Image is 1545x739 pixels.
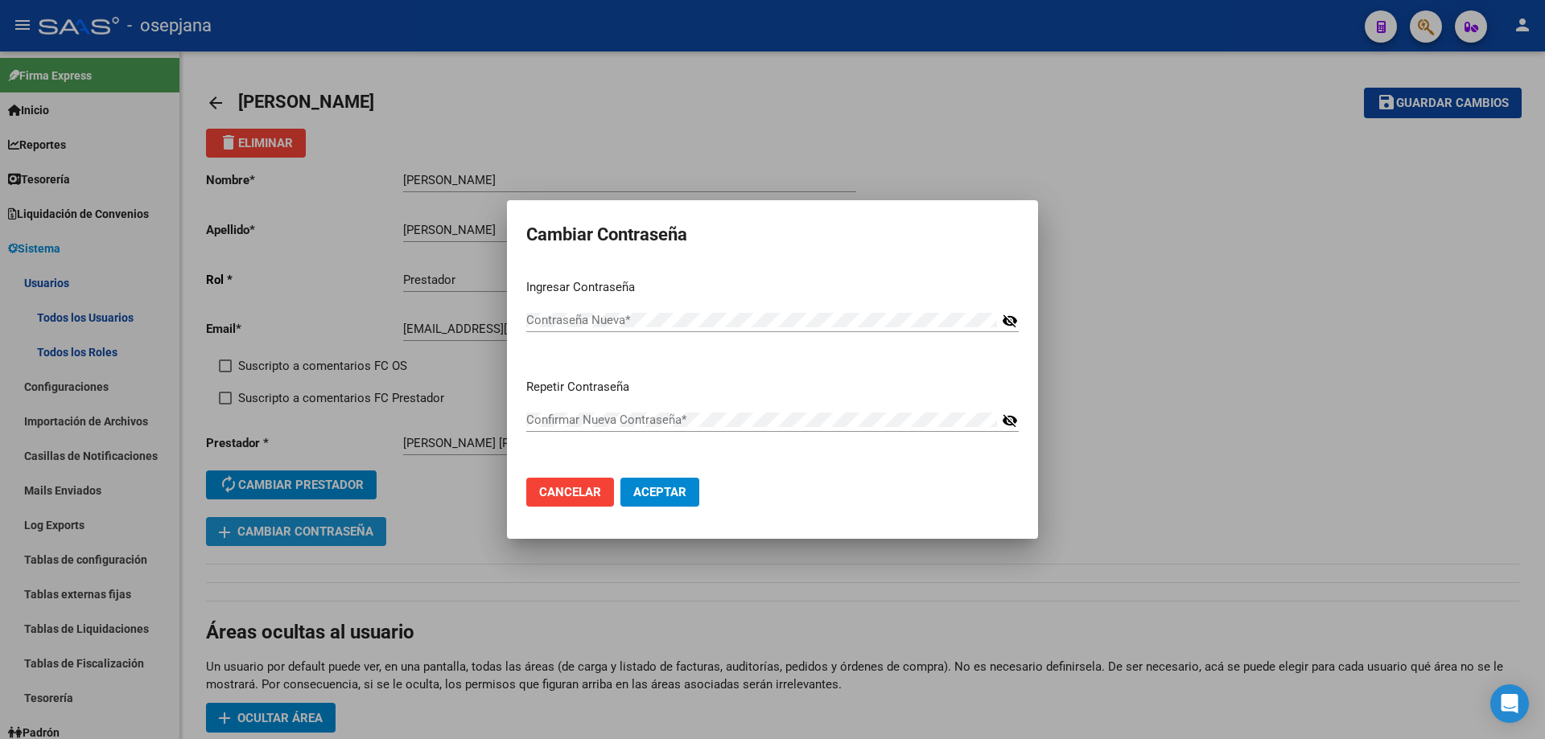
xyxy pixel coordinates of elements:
mat-icon: visibility_off [1002,411,1018,430]
p: Repetir Contraseña [526,378,1019,396]
div: Open Intercom Messenger [1490,684,1529,723]
mat-icon: visibility_off [1002,311,1018,330]
span: Aceptar [633,485,686,499]
h2: Cambiar Contraseña [526,220,1019,250]
span: Cancelar [539,485,601,499]
button: Cancelar [526,478,614,507]
button: Aceptar [620,478,699,507]
p: Ingresar Contraseña [526,278,1019,297]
